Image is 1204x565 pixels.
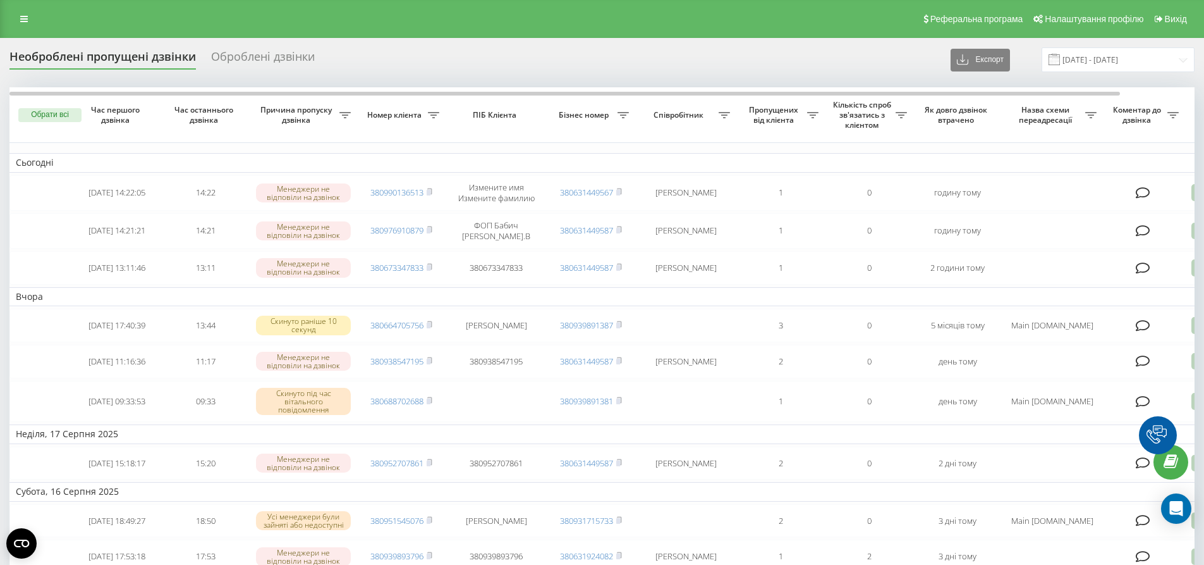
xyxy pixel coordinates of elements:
[560,187,613,198] a: 380631449567
[370,356,423,367] a: 380938547195
[370,320,423,331] a: 380664705756
[256,316,351,335] div: Скинуто раніше 10 секунд
[825,213,913,249] td: 0
[825,381,913,423] td: 0
[635,447,736,480] td: [PERSON_NAME]
[256,454,351,473] div: Менеджери не відповіли на дзвінок
[913,175,1002,211] td: годину тому
[831,100,896,130] span: Кількість спроб зв'язатись з клієнтом
[161,175,250,211] td: 14:22
[736,213,825,249] td: 1
[256,258,351,277] div: Менеджери не відповіли на дзвінок
[446,175,547,211] td: Измените имя Измените фамилию
[256,221,351,240] div: Менеджери не відповіли на дзвінок
[825,175,913,211] td: 0
[370,457,423,469] a: 380952707861
[635,345,736,378] td: [PERSON_NAME]
[446,309,547,342] td: [PERSON_NAME]
[370,225,423,236] a: 380976910879
[446,213,547,249] td: ФОП Бабич [PERSON_NAME].В
[825,504,913,538] td: 0
[370,550,423,562] a: 380939893796
[635,251,736,285] td: [PERSON_NAME]
[9,50,196,70] div: Необроблені пропущені дзвінки
[73,175,161,211] td: [DATE] 14:22:05
[913,447,1002,480] td: 2 дні тому
[635,175,736,211] td: [PERSON_NAME]
[161,504,250,538] td: 18:50
[913,345,1002,378] td: день тому
[83,105,151,125] span: Час першого дзвінка
[825,345,913,378] td: 0
[642,110,719,120] span: Співробітник
[635,213,736,249] td: [PERSON_NAME]
[73,345,161,378] td: [DATE] 11:16:36
[1161,494,1191,524] div: Open Intercom Messenger
[825,447,913,480] td: 0
[446,447,547,480] td: 380952707861
[446,251,547,285] td: 380673347833
[560,356,613,367] a: 380631449587
[161,447,250,480] td: 15:20
[736,175,825,211] td: 1
[6,528,37,559] button: Open CMP widget
[370,515,423,526] a: 380951545076
[913,251,1002,285] td: 2 години тому
[256,105,339,125] span: Причина пропуску дзвінка
[913,213,1002,249] td: годину тому
[446,345,547,378] td: 380938547195
[913,381,1002,423] td: день тому
[560,550,613,562] a: 380631924082
[73,251,161,285] td: [DATE] 13:11:46
[1002,309,1103,342] td: Main [DOMAIN_NAME]
[363,110,428,120] span: Номер клієнта
[370,395,423,407] a: 380688702688
[923,105,992,125] span: Як довго дзвінок втрачено
[560,515,613,526] a: 380931715733
[161,251,250,285] td: 13:11
[1002,381,1103,423] td: Main [DOMAIN_NAME]
[161,381,250,423] td: 09:33
[446,504,547,538] td: [PERSON_NAME]
[743,105,807,125] span: Пропущених від клієнта
[1002,504,1103,538] td: Main [DOMAIN_NAME]
[560,457,613,469] a: 380631449587
[913,504,1002,538] td: 3 дні тому
[161,309,250,342] td: 13:44
[951,49,1010,71] button: Експорт
[161,213,250,249] td: 14:21
[256,511,351,530] div: Усі менеджери були зайняті або недоступні
[560,225,613,236] a: 380631449587
[736,309,825,342] td: 3
[736,251,825,285] td: 1
[256,183,351,202] div: Менеджери не відповіли на дзвінок
[736,447,825,480] td: 2
[930,14,1023,24] span: Реферальна програма
[913,309,1002,342] td: 5 місяців тому
[161,345,250,378] td: 11:17
[211,50,315,70] div: Оброблені дзвінки
[825,251,913,285] td: 0
[736,504,825,538] td: 2
[18,108,82,122] button: Обрати всі
[256,352,351,371] div: Менеджери не відповіли на дзвінок
[553,110,617,120] span: Бізнес номер
[370,262,423,273] a: 380673347833
[370,187,423,198] a: 380990136513
[456,110,536,120] span: ПІБ Клієнта
[73,447,161,480] td: [DATE] 15:18:17
[73,381,161,423] td: [DATE] 09:33:53
[825,309,913,342] td: 0
[560,320,613,331] a: 380939891387
[73,309,161,342] td: [DATE] 17:40:39
[1109,105,1167,125] span: Коментар до дзвінка
[73,213,161,249] td: [DATE] 14:21:21
[736,381,825,423] td: 1
[1008,105,1085,125] span: Назва схеми переадресації
[171,105,240,125] span: Час останнього дзвінка
[73,504,161,538] td: [DATE] 18:49:27
[1165,14,1187,24] span: Вихід
[736,345,825,378] td: 2
[256,388,351,416] div: Скинуто під час вітального повідомлення
[560,262,613,273] a: 380631449587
